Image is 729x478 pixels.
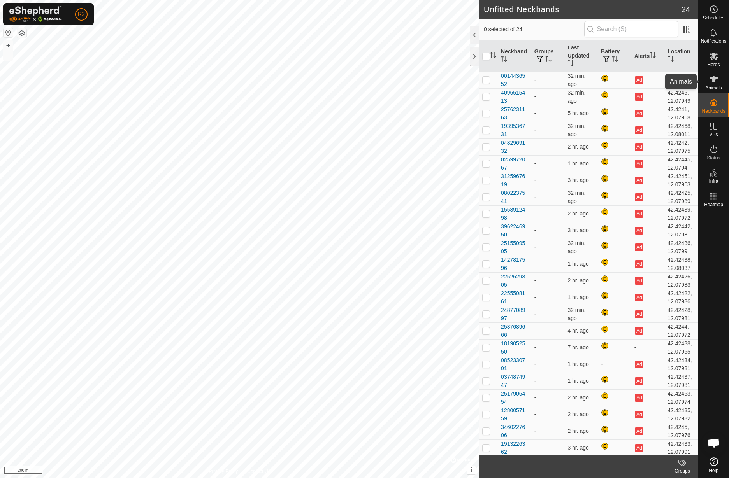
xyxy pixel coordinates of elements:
[567,361,589,367] span: Oct 15, 2025, 9:04 AM
[501,289,528,306] div: 2255508161
[567,307,585,321] span: Oct 15, 2025, 9:34 AM
[501,340,528,356] div: 1819052550
[501,273,528,289] div: 2252629805
[702,109,725,114] span: Neckbands
[501,256,528,272] div: 1427817596
[664,373,698,389] td: 42.42437, 12.07981
[709,468,718,473] span: Help
[501,390,528,406] div: 2517906454
[664,122,698,138] td: 42.42468, 12.08011
[471,467,472,473] span: i
[664,155,698,172] td: 42.42445, 12.0794
[707,62,720,67] span: Herds
[664,256,698,272] td: 42.42438, 12.08037
[704,202,723,207] span: Heatmap
[531,439,565,456] td: -
[635,260,643,268] button: Ad
[631,339,665,356] td: -
[635,193,643,201] button: Ad
[664,389,698,406] td: 42.42463, 12.07974
[531,172,565,189] td: -
[209,468,238,475] a: Privacy Policy
[531,389,565,406] td: -
[501,440,528,456] div: 1913226362
[4,28,13,37] button: Reset Map
[635,394,643,402] button: Ad
[698,454,729,476] a: Help
[501,373,528,389] div: 0374874947
[598,40,631,72] th: Battery
[635,160,643,168] button: Ad
[635,210,643,218] button: Ad
[709,132,718,137] span: VPs
[531,406,565,423] td: -
[567,110,589,116] span: Oct 15, 2025, 5:04 AM
[702,431,725,455] div: Aprire la chat
[531,423,565,439] td: -
[501,57,507,63] p-sorticon: Activate to sort
[668,57,674,63] p-sorticon: Activate to sort
[664,356,698,373] td: 42.42434, 12.07981
[567,177,589,183] span: Oct 15, 2025, 7:04 AM
[664,105,698,122] td: 42.4241, 12.07968
[531,239,565,256] td: -
[501,406,528,423] div: 1280057159
[635,310,643,318] button: Ad
[664,406,698,423] td: 42.42435, 12.07982
[664,272,698,289] td: 42.42426, 12.07983
[682,4,690,15] span: 24
[78,10,85,18] span: R2
[501,72,528,88] div: 0014436552
[501,189,528,205] div: 0802237541
[635,361,643,368] button: Ad
[664,339,698,356] td: 42.42438, 12.07965
[703,16,724,20] span: Schedules
[664,72,698,88] td: 42.42441, 12.0797
[501,139,528,155] div: 0482969132
[501,222,528,239] div: 3962246950
[707,156,720,160] span: Status
[531,88,565,105] td: -
[531,322,565,339] td: -
[567,240,585,254] span: Oct 15, 2025, 9:34 AM
[664,439,698,456] td: 42.42433, 12.07991
[531,205,565,222] td: -
[664,222,698,239] td: 42.42442, 12.0798
[635,110,643,117] button: Ad
[567,89,585,104] span: Oct 15, 2025, 9:34 AM
[531,373,565,389] td: -
[564,40,598,72] th: Last Updated
[567,190,585,204] span: Oct 15, 2025, 9:34 AM
[664,205,698,222] td: 42.42439, 12.07972
[501,356,528,373] div: 0852330701
[635,243,643,251] button: Ad
[247,468,270,475] a: Contact Us
[635,427,643,435] button: Ad
[635,277,643,285] button: Ad
[531,222,565,239] td: -
[664,189,698,205] td: 42.42425, 12.07989
[501,156,528,172] div: 0259972067
[567,227,589,233] span: Oct 15, 2025, 7:04 AM
[664,239,698,256] td: 42.42436, 12.0799
[4,51,13,60] button: –
[635,93,643,101] button: Ad
[631,40,665,72] th: Alerts
[635,327,643,335] button: Ad
[598,356,631,373] td: -
[567,394,589,401] span: Oct 15, 2025, 7:34 AM
[17,28,26,38] button: Map Layers
[664,172,698,189] td: 42.42451, 12.07963
[664,88,698,105] td: 42.4245, 12.07949
[490,53,496,59] p-sorticon: Activate to sort
[635,227,643,235] button: Ad
[484,5,682,14] h2: Unfitted Neckbands
[501,239,528,256] div: 2515509505
[584,21,678,37] input: Search (S)
[9,6,62,22] img: Gallagher Logo
[567,344,589,350] span: Oct 15, 2025, 2:59 AM
[567,160,589,166] span: Oct 15, 2025, 9:04 AM
[531,356,565,373] td: -
[612,57,618,63] p-sorticon: Activate to sort
[635,294,643,301] button: Ad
